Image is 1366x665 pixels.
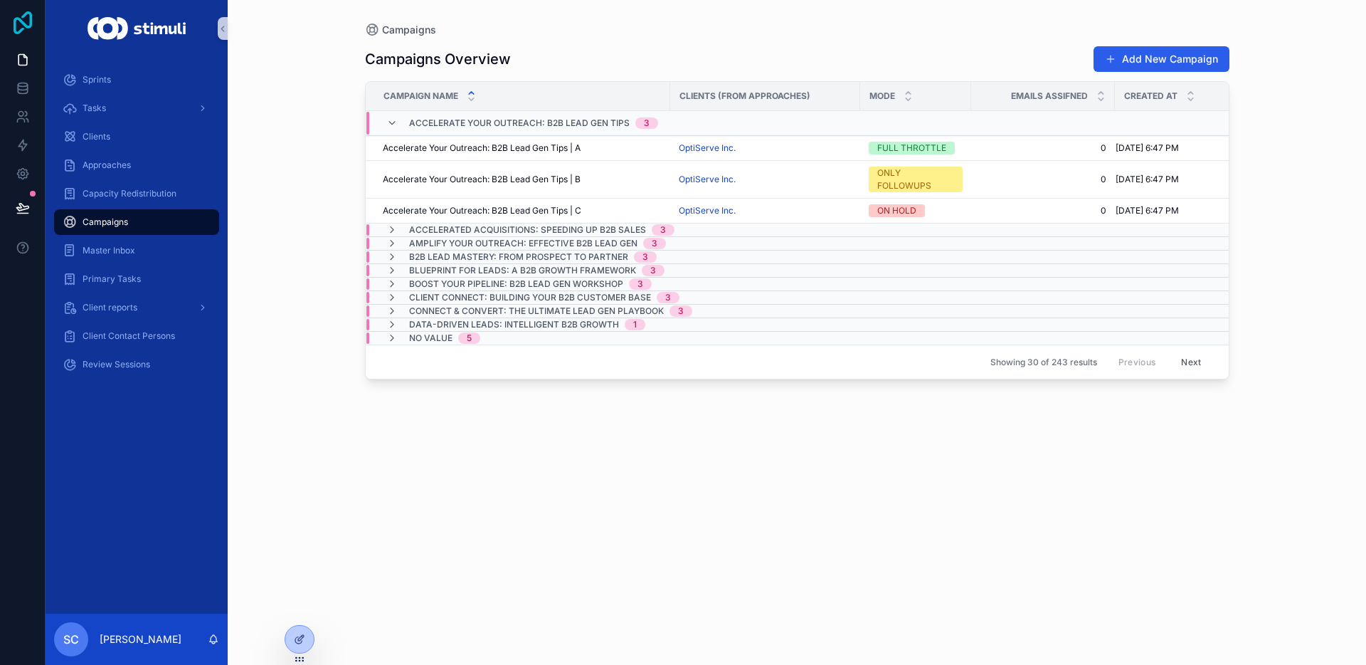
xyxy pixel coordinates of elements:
[877,167,954,192] div: ONLY FOLLOWUPS
[869,142,963,155] a: FULL THROTTLE
[679,205,736,216] a: OptiServe Inc.
[54,266,219,292] a: Primary Tasks
[83,216,128,228] span: Campaigns
[665,292,671,303] div: 3
[83,74,111,85] span: Sprints
[642,251,648,263] div: 3
[83,359,150,370] span: Review Sessions
[409,305,664,317] span: Connect & Convert: The Ultimate Lead Gen Playbook
[382,23,436,37] span: Campaigns
[644,117,650,129] div: 3
[678,305,684,317] div: 3
[980,205,1106,216] a: 0
[383,142,662,154] a: Accelerate Your Outreach: B2B Lead Gen Tips | A
[679,142,736,154] a: OptiServe Inc.
[83,302,137,313] span: Client reports
[54,352,219,377] a: Review Sessions
[365,49,511,69] h1: Campaigns Overview
[679,142,852,154] a: OptiServe Inc.
[409,278,623,290] span: Boost Your Pipeline: B2B Lead Gen Workshop
[409,265,636,276] span: Blueprint for Leads: A B2B Growth Framework
[869,167,963,192] a: ONLY FOLLOWUPS
[652,238,657,249] div: 3
[1094,46,1229,72] button: Add New Campaign
[88,17,185,40] img: App logo
[980,174,1106,185] a: 0
[980,142,1106,154] a: 0
[409,292,651,303] span: Client Connect: Building Your B2B Customer Base
[637,278,643,290] div: 3
[1116,174,1179,185] span: [DATE] 6:47 PM
[365,23,436,37] a: Campaigns
[409,251,628,263] span: B2B Lead Mastery: From Prospect to Partner
[869,204,963,217] a: ON HOLD
[679,90,810,102] span: Clients (from Approaches)
[54,124,219,150] a: Clients
[679,174,736,185] a: OptiServe Inc.
[83,159,131,171] span: Approaches
[83,273,141,285] span: Primary Tasks
[990,357,1097,368] span: Showing 30 of 243 results
[54,181,219,206] a: Capacity Redistribution
[83,330,175,342] span: Client Contact Persons
[83,103,106,114] span: Tasks
[1116,142,1179,154] span: [DATE] 6:47 PM
[877,142,946,155] div: FULL THROTTLE
[383,174,662,185] a: Accelerate Your Outreach: B2B Lead Gen Tips | B
[1116,205,1179,216] span: [DATE] 6:47 PM
[650,265,656,276] div: 3
[83,188,176,199] span: Capacity Redistribution
[83,131,110,142] span: Clients
[383,205,581,216] span: Accelerate Your Outreach: B2B Lead Gen Tips | C
[409,332,452,344] span: No value
[1011,90,1088,102] span: Emails Assifned
[54,238,219,263] a: Master Inbox
[409,117,630,129] span: Accelerate Your Outreach: B2B Lead Gen Tips
[633,319,637,330] div: 1
[1124,90,1177,102] span: Created at
[1116,142,1233,154] a: [DATE] 6:47 PM
[679,205,852,216] a: OptiServe Inc.
[679,174,852,185] a: OptiServe Inc.
[383,174,581,185] span: Accelerate Your Outreach: B2B Lead Gen Tips | B
[1116,174,1233,185] a: [DATE] 6:47 PM
[54,152,219,178] a: Approaches
[63,631,79,648] span: SC
[660,224,666,236] div: 3
[54,295,219,320] a: Client reports
[877,204,916,217] div: ON HOLD
[409,224,646,236] span: Accelerated Acquisitions: Speeding Up B2B Sales
[46,57,228,396] div: scrollable content
[83,245,135,256] span: Master Inbox
[54,209,219,235] a: Campaigns
[869,90,895,102] span: Mode
[467,332,472,344] div: 5
[409,238,637,249] span: Amplify Your Outreach: Effective B2B Lead Gen
[383,90,458,102] span: Campaign Name
[383,205,662,216] a: Accelerate Your Outreach: B2B Lead Gen Tips | C
[54,95,219,121] a: Tasks
[54,323,219,349] a: Client Contact Persons
[1171,351,1211,373] button: Next
[54,67,219,93] a: Sprints
[100,632,181,646] p: [PERSON_NAME]
[409,319,619,330] span: Data-Driven Leads: Intelligent B2B Growth
[1116,205,1233,216] a: [DATE] 6:47 PM
[383,142,581,154] span: Accelerate Your Outreach: B2B Lead Gen Tips | A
